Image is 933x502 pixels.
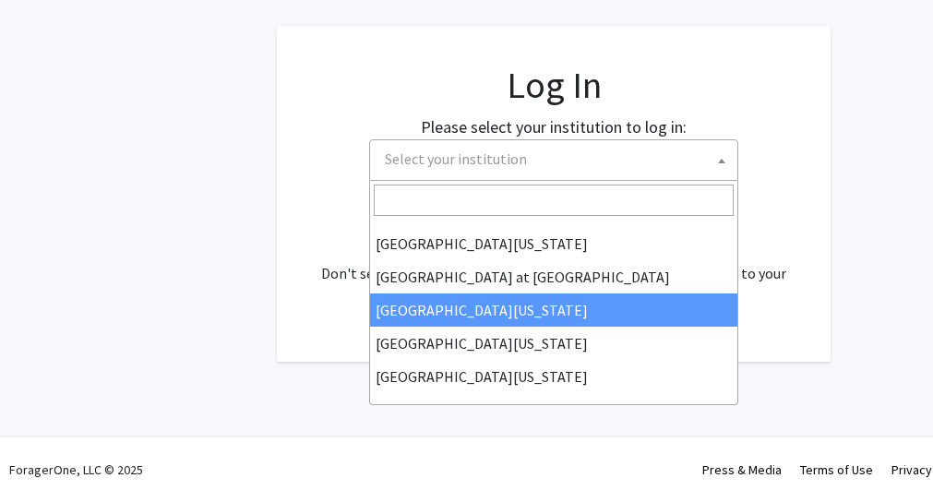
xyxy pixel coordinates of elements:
h1: Log In [314,63,794,107]
input: Search [374,185,734,216]
label: Please select your institution to log in: [421,114,687,139]
a: Terms of Use [800,461,873,478]
span: Select your institution [385,149,527,168]
iframe: Chat [14,419,78,488]
li: [GEOGRAPHIC_DATA] at [GEOGRAPHIC_DATA] [370,260,737,293]
span: Select your institution [369,139,738,181]
div: ForagerOne, LLC © 2025 [9,437,143,502]
div: No account? . Don't see your institution? about bringing ForagerOne to your institution. [314,218,794,306]
li: [GEOGRAPHIC_DATA][US_STATE] [370,293,737,327]
span: Select your institution [377,140,737,178]
li: [GEOGRAPHIC_DATA][US_STATE] [370,360,737,393]
li: [GEOGRAPHIC_DATA][US_STATE] [370,227,737,260]
li: [GEOGRAPHIC_DATA][US_STATE] [370,327,737,360]
a: Press & Media [702,461,782,478]
li: [PERSON_NAME][GEOGRAPHIC_DATA] [370,393,737,426]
